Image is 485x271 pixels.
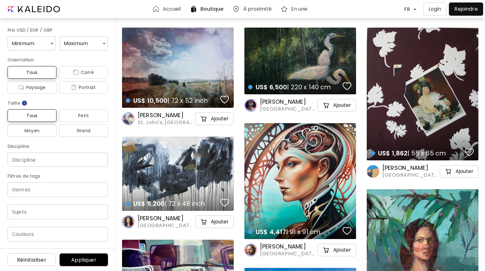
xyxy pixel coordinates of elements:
img: cart-icon [445,168,452,175]
button: cart-iconAjouter [195,216,234,228]
button: Réinitialiser [8,253,56,266]
a: US$ 1,862| 55 x 65 cmfavoriteshttps://cdn.kaleido.art/CDN/Artwork/169475/Primary/medium.webp?upda... [367,28,478,160]
a: [PERSON_NAME][GEOGRAPHIC_DATA], [GEOGRAPHIC_DATA]cart-iconAjouter [244,98,356,112]
span: Paysage [13,84,51,91]
h6: [PERSON_NAME] [260,98,316,106]
a: US$ 5,200| 72 x 48 inchfavoriteshttps://cdn.kaleido.art/CDN/Artwork/174515/Primary/medium.webp?up... [122,137,234,211]
img: cart-icon [200,218,208,226]
h6: Boutique [200,7,224,12]
span: US$ 5,200 [133,199,165,208]
h6: À proximité [243,7,272,12]
h4: | 72 x 48 inch [126,200,218,208]
button: cart-iconAjouter [440,165,478,178]
button: cart-iconAjouter [317,244,356,256]
span: Moyen [13,127,51,134]
a: Boutique [190,5,226,13]
a: En une [280,5,310,13]
img: icon [19,85,24,90]
h5: Ajouter [456,168,473,175]
img: info [21,100,28,106]
h6: [PERSON_NAME] [260,243,316,250]
a: Rejoindre [449,3,483,16]
button: favorites [341,80,353,92]
h6: [PERSON_NAME] [382,164,439,172]
h5: Ajouter [333,102,351,108]
a: US$ 6,500| 220 x 140 cmfavoriteshttps://cdn.kaleido.art/CDN/Artwork/168349/Primary/medium.webp?up... [244,28,356,94]
span: Portrait [64,84,103,91]
span: Appliquer [65,257,103,263]
h6: Filtres de tags [8,172,108,180]
span: Tous [13,69,51,76]
img: cart-icon [322,102,330,109]
h6: En une [291,7,308,12]
button: iconPortrait [59,81,108,94]
h5: Ajouter [211,116,229,122]
h4: | 91 x 91 cm [248,228,341,236]
span: St. John's, [GEOGRAPHIC_DATA] [138,119,194,126]
button: Grand [59,124,108,137]
button: favorites [463,146,475,159]
h4: | 55 x 65 cm [370,149,463,157]
h6: [PERSON_NAME] [138,112,194,119]
img: icon [71,85,76,90]
span: US$ 6,500 [256,83,287,91]
img: cart-icon [200,115,208,122]
img: arrow down [412,6,418,12]
div: FR [401,4,411,15]
h6: Discipline [8,143,108,150]
span: Tous [13,112,51,119]
h4: | 220 x 140 cm [248,83,341,91]
span: US$ 4,417 [256,227,286,236]
img: icon [73,70,78,75]
button: favorites [219,93,231,106]
span: Petit [64,112,103,119]
button: cart-iconAjouter [195,112,234,125]
span: Carré [64,69,103,76]
a: Accueil [152,5,184,13]
button: Tous [8,66,56,79]
button: favorites [219,196,231,209]
span: US$ 1,862 [378,149,408,158]
button: Moyen [8,124,56,137]
span: Grand [64,127,103,134]
button: Petit [59,109,108,122]
span: [GEOGRAPHIC_DATA], [GEOGRAPHIC_DATA] [260,106,316,112]
a: [PERSON_NAME][GEOGRAPHIC_DATA], [GEOGRAPHIC_DATA]cart-iconAjouter [367,164,478,179]
h4: | 72 x 52 inch [126,96,218,105]
button: Tous [8,109,56,122]
button: Appliquer [60,253,108,266]
a: US$ 10,500| 72 x 52 inchfavoriteshttps://cdn.kaleido.art/CDN/Artwork/169389/Primary/medium.webp?u... [122,28,234,108]
span: [GEOGRAPHIC_DATA], [GEOGRAPHIC_DATA] [260,250,316,257]
span: [GEOGRAPHIC_DATA], [GEOGRAPHIC_DATA] [382,172,439,179]
a: [PERSON_NAME][GEOGRAPHIC_DATA], [GEOGRAPHIC_DATA]cart-iconAjouter [244,243,356,257]
button: cart-iconAjouter [317,99,356,112]
a: À proximité [232,5,274,13]
span: [GEOGRAPHIC_DATA], [GEOGRAPHIC_DATA] [138,222,194,229]
a: Login [423,3,449,16]
a: US$ 4,417| 91 x 91 cmfavoriteshttps://cdn.kaleido.art/CDN/Artwork/175695/Primary/medium.webp?upda... [244,123,356,239]
span: US$ 10,500 [133,96,168,105]
button: iconCarré [59,66,108,79]
button: favorites [341,225,353,237]
button: iconPaysage [8,81,56,94]
h6: Accueil [163,7,181,12]
img: cart-icon [322,246,330,254]
div: Maximum [60,36,108,50]
h6: Orientation [8,56,108,64]
h6: Taille [8,99,108,107]
h5: Ajouter [333,247,351,253]
span: Réinitialiser [13,257,51,263]
a: [PERSON_NAME]St. John's, [GEOGRAPHIC_DATA]cart-iconAjouter [122,112,234,126]
div: Minimum [8,36,56,50]
p: Login [429,5,441,13]
h6: [PERSON_NAME] [138,215,194,222]
h6: Prix USD / EUR / GBP [8,26,108,34]
a: [PERSON_NAME][GEOGRAPHIC_DATA], [GEOGRAPHIC_DATA]cart-iconAjouter [122,215,234,229]
h5: Ajouter [211,219,229,225]
button: Login [423,3,447,16]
